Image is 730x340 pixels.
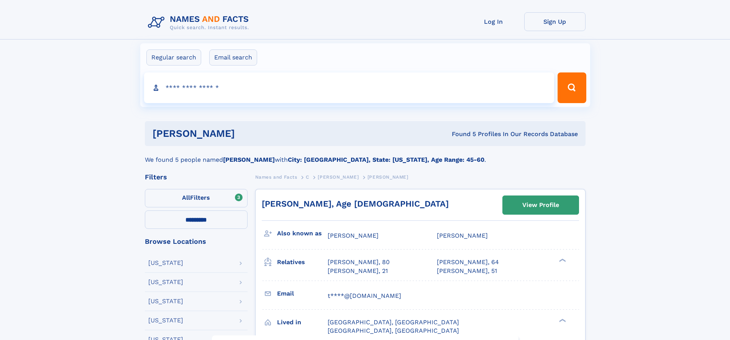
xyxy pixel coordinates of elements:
[288,156,484,163] b: City: [GEOGRAPHIC_DATA], State: [US_STATE], Age Range: 45-60
[223,156,275,163] b: [PERSON_NAME]
[522,196,559,214] div: View Profile
[437,267,497,275] a: [PERSON_NAME], 51
[328,319,459,326] span: [GEOGRAPHIC_DATA], [GEOGRAPHIC_DATA]
[328,327,459,334] span: [GEOGRAPHIC_DATA], [GEOGRAPHIC_DATA]
[367,174,408,180] span: [PERSON_NAME]
[148,317,183,324] div: [US_STATE]
[145,189,248,207] label: Filters
[277,287,328,300] h3: Email
[328,267,388,275] a: [PERSON_NAME], 21
[306,174,309,180] span: C
[306,172,309,182] a: C
[277,227,328,240] h3: Also known as
[437,258,499,266] a: [PERSON_NAME], 64
[463,12,524,31] a: Log In
[255,172,297,182] a: Names and Facts
[209,49,257,66] label: Email search
[145,146,586,164] div: We found 5 people named with .
[182,194,190,201] span: All
[318,174,359,180] span: [PERSON_NAME]
[503,196,579,214] a: View Profile
[328,232,379,239] span: [PERSON_NAME]
[148,298,183,304] div: [US_STATE]
[262,199,449,209] a: [PERSON_NAME], Age [DEMOGRAPHIC_DATA]
[437,232,488,239] span: [PERSON_NAME]
[343,130,578,138] div: Found 5 Profiles In Our Records Database
[148,260,183,266] div: [US_STATE]
[144,72,554,103] input: search input
[148,279,183,285] div: [US_STATE]
[277,316,328,329] h3: Lived in
[557,258,566,263] div: ❯
[318,172,359,182] a: [PERSON_NAME]
[557,318,566,323] div: ❯
[145,238,248,245] div: Browse Locations
[328,258,390,266] a: [PERSON_NAME], 80
[145,174,248,181] div: Filters
[277,256,328,269] h3: Relatives
[146,49,201,66] label: Regular search
[153,129,343,138] h1: [PERSON_NAME]
[558,72,586,103] button: Search Button
[145,12,255,33] img: Logo Names and Facts
[524,12,586,31] a: Sign Up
